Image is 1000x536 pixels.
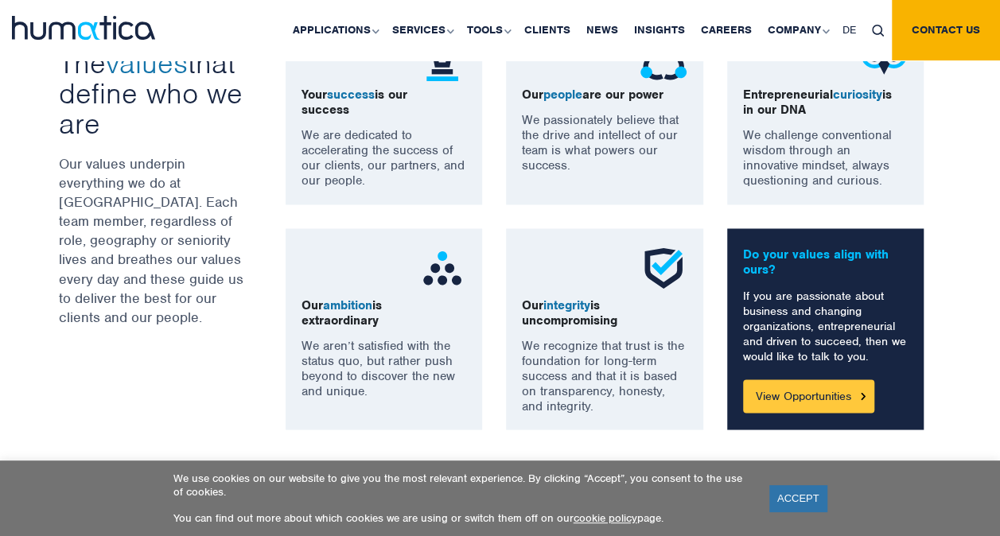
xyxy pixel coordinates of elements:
[302,128,467,188] p: We are dedicated to accelerating the success of our clients, our partners, and our people.
[543,87,582,103] span: people
[522,87,687,103] p: Our are our power
[173,511,749,525] p: You can find out more about which cookies we are using or switch them off on our page.
[173,472,749,499] p: We use cookies on our website to give you the most relevant experience. By clicking “Accept”, you...
[640,244,687,292] img: ico
[769,485,827,511] a: ACCEPT
[743,128,909,188] p: We challenge conventional wisdom through an innovative mindset, always questioning and curious.
[522,297,687,328] p: Our is uncompromising
[842,23,856,37] span: DE
[743,87,909,118] p: Entrepreneurial is in our DNA
[59,154,246,326] p: Our values underpin everything we do at [GEOGRAPHIC_DATA]. Each team member, regardless of role, ...
[302,297,467,328] p: Our is extraordinary
[743,288,909,363] p: If you are passionate about business and changing organizations, entrepreneurial and driven to su...
[12,16,155,40] img: logo
[323,297,372,313] span: ambition
[743,379,874,413] a: View Opportunities
[327,87,375,103] span: success
[302,338,467,398] p: We aren’t satisfied with the status quo, but rather push beyond to discover the new and unique.
[522,113,687,173] p: We passionately believe that the drive and intellect of our team is what powers our success.
[743,247,909,278] p: Do your values align with ours?
[522,338,687,414] p: We recognize that trust is the foundation for long-term success and that it is based on transpare...
[302,87,467,118] p: Your is our success
[872,25,884,37] img: search_icon
[106,45,188,81] span: values
[574,511,637,525] a: cookie policy
[418,244,466,292] img: ico
[543,297,590,313] span: integrity
[861,392,866,399] img: Button
[833,87,882,103] span: curiosity
[59,48,246,138] h3: The that define who we are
